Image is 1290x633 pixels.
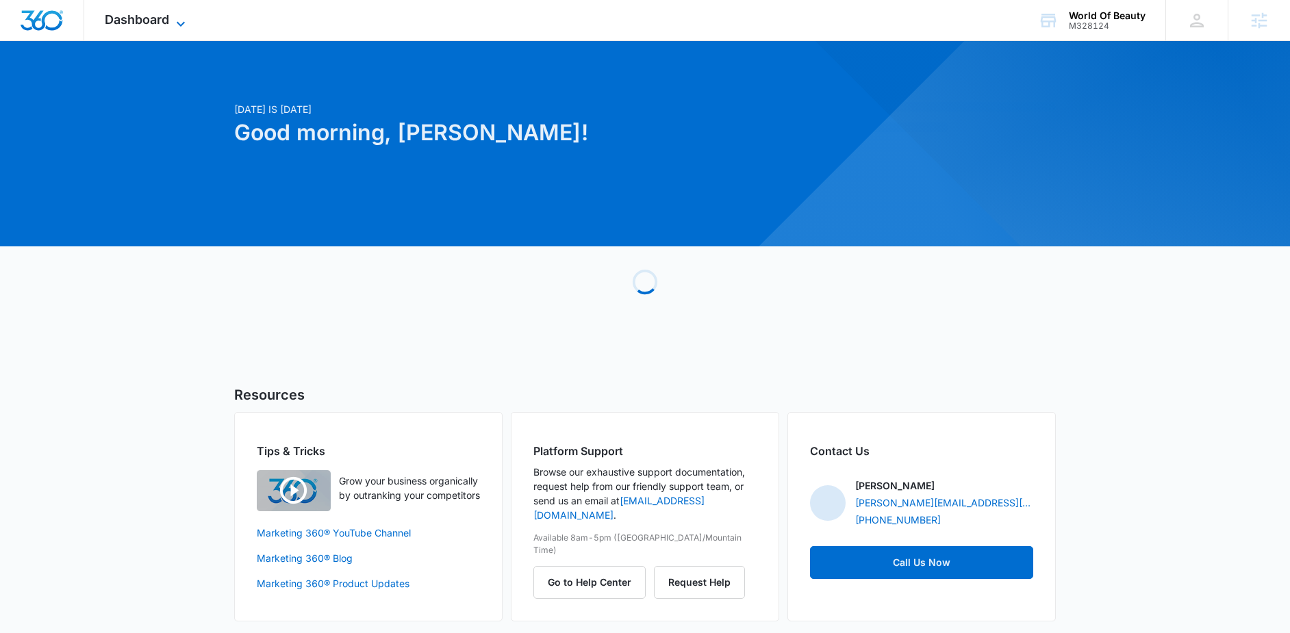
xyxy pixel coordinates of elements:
button: Go to Help Center [533,566,646,599]
a: Request Help [654,576,745,588]
div: account name [1069,10,1146,21]
a: Marketing 360® Blog [257,551,480,565]
h2: Platform Support [533,443,757,459]
p: Browse our exhaustive support documentation, request help from our friendly support team, or send... [533,465,757,522]
a: Marketing 360® YouTube Channel [257,526,480,540]
button: Call Us Now [810,546,1033,579]
img: Danielle Billington [810,485,846,521]
span: Dashboard [105,12,169,27]
a: Marketing 360® Product Updates [257,576,480,591]
div: account id [1069,21,1146,31]
button: Request Help [654,566,745,599]
p: Grow your business organically by outranking your competitors [339,474,480,502]
img: Quick Overview Video [257,470,331,511]
h1: Good morning, [PERSON_NAME]! [234,116,776,149]
a: Go to Help Center [533,576,654,588]
a: [PHONE_NUMBER] [855,513,941,527]
h2: Tips & Tricks [257,443,480,459]
p: [DATE] is [DATE] [234,102,776,116]
h2: Contact Us [810,443,1033,459]
p: Available 8am-5pm ([GEOGRAPHIC_DATA]/Mountain Time) [533,532,757,556]
h5: Resources [234,385,1056,405]
p: [PERSON_NAME] [855,478,935,493]
a: [PERSON_NAME][EMAIL_ADDRESS][PERSON_NAME][DOMAIN_NAME] [855,495,1033,510]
